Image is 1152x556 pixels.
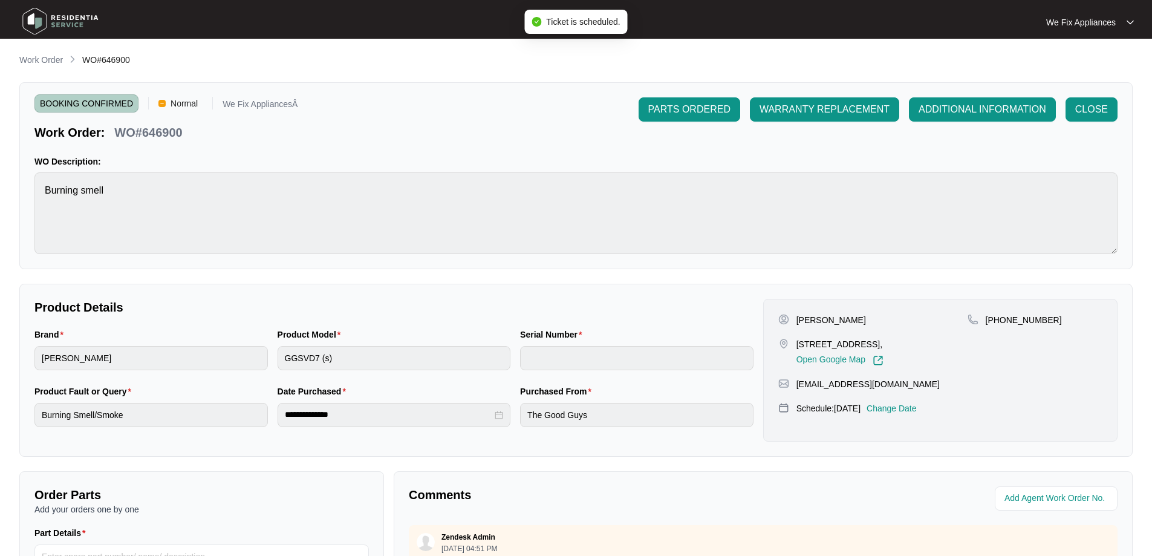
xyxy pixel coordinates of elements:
p: Schedule: [DATE] [796,402,861,414]
input: Product Model [278,346,511,370]
img: residentia service logo [18,3,103,39]
span: Normal [166,94,203,113]
label: Product Model [278,329,346,341]
p: [PERSON_NAME] [796,314,866,326]
span: WARRANTY REPLACEMENT [760,102,890,117]
span: CLOSE [1075,102,1108,117]
p: Work Order [19,54,63,66]
button: WARRANTY REPLACEMENT [750,97,899,122]
img: Link-External [873,355,884,366]
button: ADDITIONAL INFORMATION [909,97,1056,122]
img: map-pin [968,314,978,325]
p: [PHONE_NUMBER] [986,314,1062,326]
input: Serial Number [520,346,753,370]
input: Purchased From [520,403,753,427]
p: Product Details [34,299,753,316]
a: Open Google Map [796,355,884,366]
textarea: Burning smell [34,172,1118,254]
input: Product Fault or Query [34,403,268,427]
input: Date Purchased [285,408,493,421]
input: Add Agent Work Order No. [1004,491,1110,506]
p: Change Date [867,402,917,414]
img: dropdown arrow [1127,19,1134,25]
label: Date Purchased [278,385,351,397]
p: WO Description: [34,155,1118,168]
p: [DATE] 04:51 PM [441,545,497,552]
p: Zendesk Admin [441,532,495,542]
span: check-circle [532,17,541,27]
img: user.svg [417,533,435,551]
button: PARTS ORDERED [639,97,740,122]
label: Brand [34,329,68,341]
span: ADDITIONAL INFORMATION [919,102,1046,117]
img: Vercel Logo [158,100,166,107]
img: map-pin [778,378,789,389]
img: user-pin [778,314,789,325]
p: Comments [409,486,755,503]
a: Work Order [17,54,65,67]
p: [STREET_ADDRESS], [796,338,884,350]
label: Product Fault or Query [34,385,136,397]
label: Part Details [34,527,91,539]
p: WO#646900 [114,124,182,141]
img: map-pin [778,402,789,413]
button: CLOSE [1066,97,1118,122]
p: Work Order: [34,124,105,141]
label: Purchased From [520,385,596,397]
p: [EMAIL_ADDRESS][DOMAIN_NAME] [796,378,940,390]
input: Brand [34,346,268,370]
p: We Fix AppliancesÂ [223,100,298,113]
label: Serial Number [520,329,587,341]
img: map-pin [778,338,789,349]
span: Ticket is scheduled. [546,17,620,27]
span: PARTS ORDERED [648,102,731,117]
span: BOOKING CONFIRMED [34,94,138,113]
span: WO#646900 [82,55,130,65]
img: chevron-right [68,54,77,64]
p: We Fix Appliances [1046,16,1116,28]
p: Order Parts [34,486,369,503]
p: Add your orders one by one [34,503,369,515]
